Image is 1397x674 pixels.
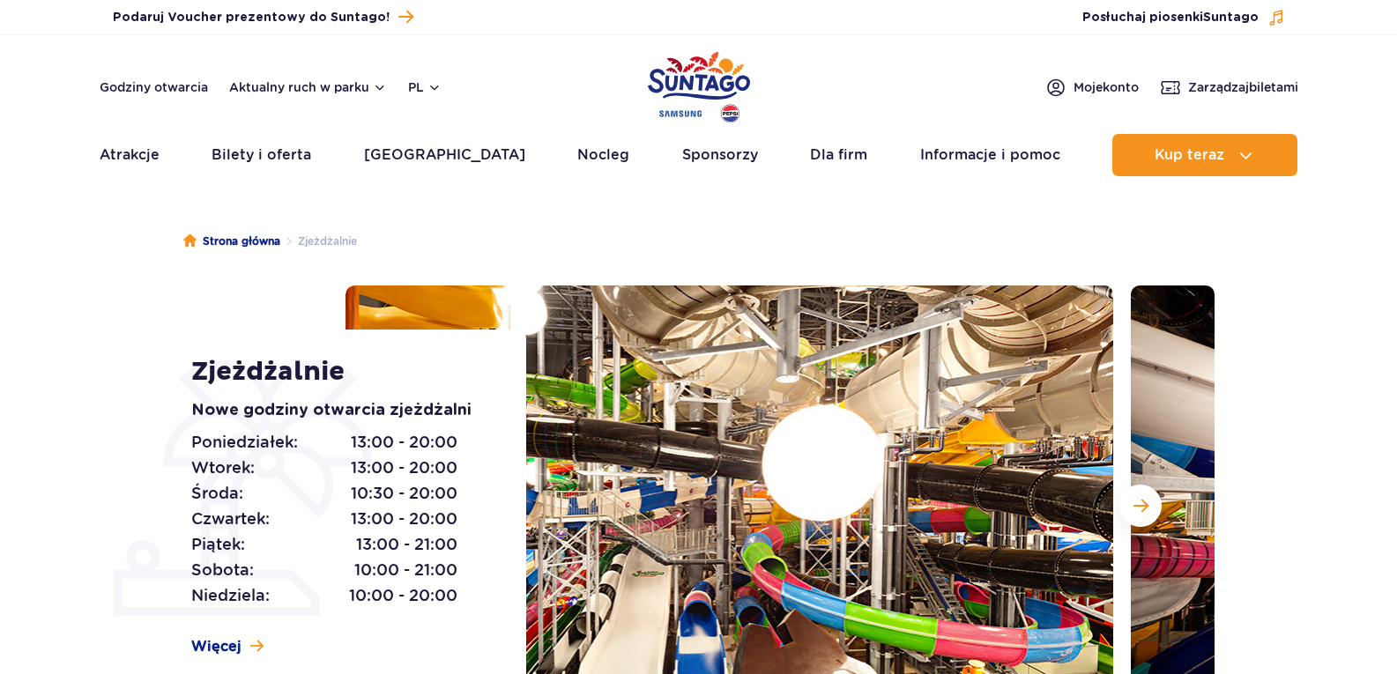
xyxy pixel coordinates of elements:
[920,134,1060,176] a: Informacje i pomoc
[100,134,160,176] a: Atrakcje
[351,456,457,480] span: 13:00 - 20:00
[191,583,270,608] span: Niedziela:
[364,134,525,176] a: [GEOGRAPHIC_DATA]
[577,134,629,176] a: Nocleg
[351,481,457,506] span: 10:30 - 20:00
[113,5,413,29] a: Podaruj Voucher prezentowy do Suntago!
[191,637,242,656] span: Więcej
[191,456,255,480] span: Wtorek:
[113,9,390,26] span: Podaruj Voucher prezentowy do Suntago!
[810,134,867,176] a: Dla firm
[408,78,442,96] button: pl
[1045,77,1139,98] a: Mojekonto
[648,44,750,125] a: Park of Poland
[1160,77,1298,98] a: Zarządzajbiletami
[1155,147,1224,163] span: Kup teraz
[1188,78,1298,96] span: Zarządzaj biletami
[191,398,487,423] p: Nowe godziny otwarcia zjeżdżalni
[1074,78,1139,96] span: Moje konto
[1119,485,1162,527] button: Następny slajd
[191,637,264,656] a: Więcej
[191,532,245,557] span: Piątek:
[349,583,457,608] span: 10:00 - 20:00
[351,507,457,531] span: 13:00 - 20:00
[191,356,487,388] h1: Zjeżdżalnie
[1112,134,1297,176] button: Kup teraz
[229,80,387,94] button: Aktualny ruch w parku
[1082,9,1285,26] button: Posłuchaj piosenkiSuntago
[191,430,298,455] span: Poniedziałek:
[1082,9,1259,26] span: Posłuchaj piosenki
[682,134,758,176] a: Sponsorzy
[351,430,457,455] span: 13:00 - 20:00
[212,134,311,176] a: Bilety i oferta
[191,481,243,506] span: Środa:
[100,78,208,96] a: Godziny otwarcia
[356,532,457,557] span: 13:00 - 21:00
[191,507,270,531] span: Czwartek:
[191,558,254,582] span: Sobota:
[280,233,357,250] li: Zjeżdżalnie
[183,233,280,250] a: Strona główna
[354,558,457,582] span: 10:00 - 21:00
[1203,11,1259,24] span: Suntago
